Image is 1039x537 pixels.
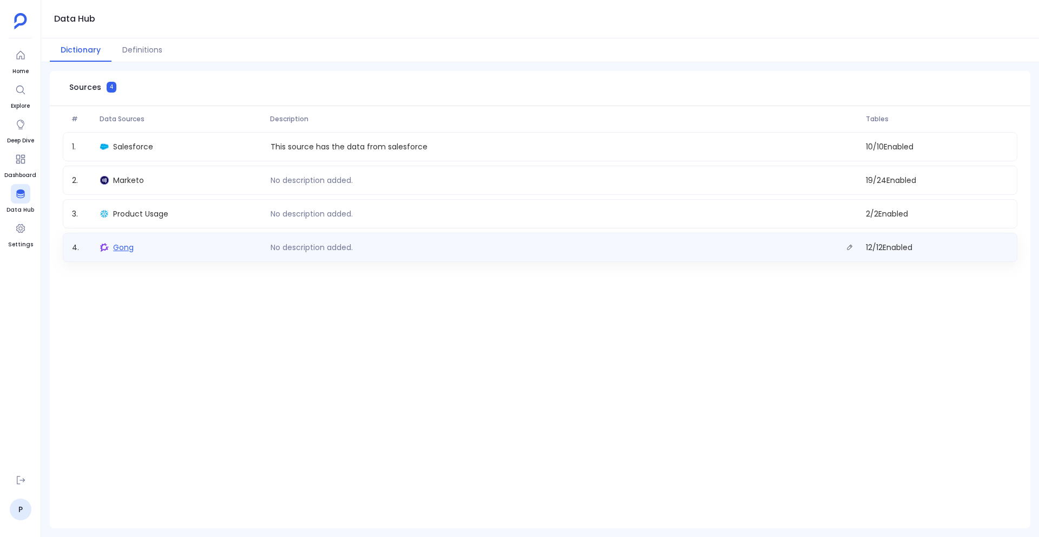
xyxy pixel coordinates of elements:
a: P [10,499,31,520]
span: Sources [69,82,101,93]
span: 12 / 12 Enabled [862,240,1012,255]
span: Marketo [113,175,144,186]
button: Dictionary [50,38,111,62]
span: Home [11,67,30,76]
span: Data Sources [95,115,266,123]
span: 10 / 10 Enabled [862,141,1012,152]
p: This source has the data from salesforce [266,141,432,152]
button: Definitions [111,38,173,62]
a: Dashboard [4,149,36,180]
span: Description [266,115,862,123]
span: 1 . [68,141,96,152]
span: 3 . [68,208,96,219]
p: No description added. [266,242,357,253]
span: 2 . [68,175,96,186]
a: Deep Dive [7,115,34,145]
span: 2 / 2 Enabled [862,208,1012,219]
span: Salesforce [113,141,153,152]
span: Explore [11,102,30,110]
span: Data Hub [6,206,34,214]
span: Dashboard [4,171,36,180]
span: 4 [107,82,116,93]
span: Tables [862,115,1013,123]
a: Home [11,45,30,76]
p: No description added. [266,208,357,219]
a: Explore [11,80,30,110]
a: Settings [8,219,33,249]
h1: Data Hub [54,11,95,27]
img: petavue logo [14,13,27,29]
span: Product Usage [113,208,168,219]
span: Deep Dive [7,136,34,145]
span: 19 / 24 Enabled [862,175,1012,186]
p: No description added. [266,175,357,186]
span: # [67,115,95,123]
span: Settings [8,240,33,249]
span: Gong [113,242,134,253]
a: Data Hub [6,184,34,214]
span: 4 . [68,240,96,255]
button: Edit description. [842,240,857,255]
